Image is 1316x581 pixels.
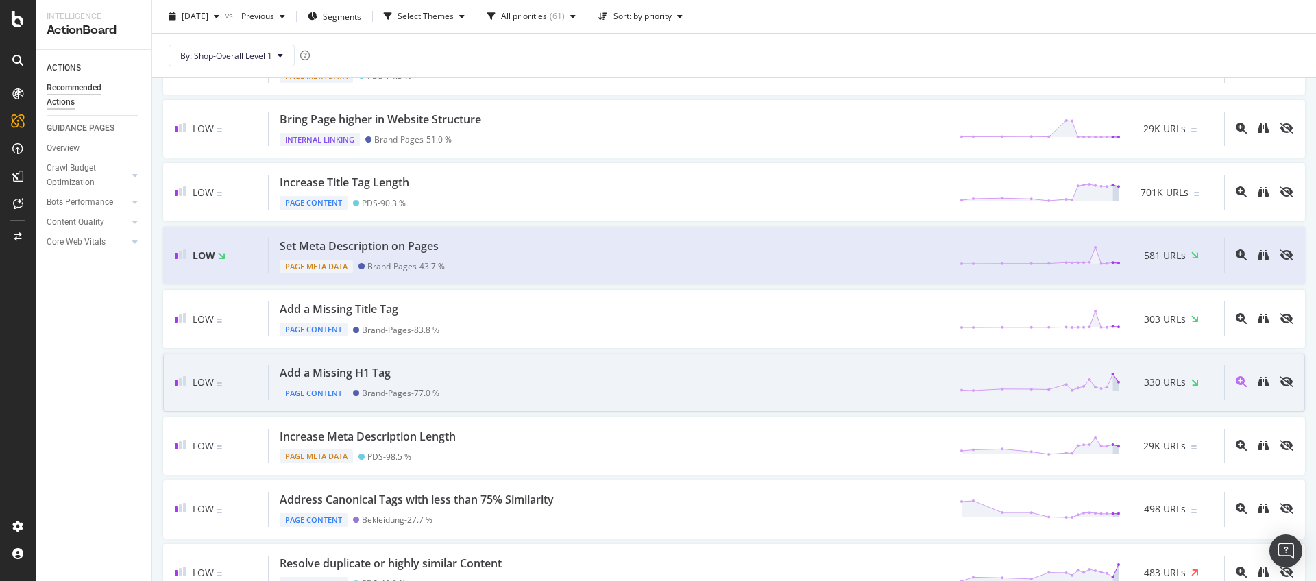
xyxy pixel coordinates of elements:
[1258,376,1269,387] div: binoculars
[1236,440,1247,451] div: magnifying-glass-plus
[362,198,406,208] div: PDS - 90.3 %
[193,312,214,325] span: Low
[1258,504,1269,515] a: binoculars
[1236,249,1247,260] div: magnifying-glass-plus
[225,9,236,21] span: vs
[280,513,348,527] div: Page Content
[1141,186,1189,199] span: 701K URLs
[1280,123,1293,134] div: eye-slash
[550,12,565,21] div: ( 61 )
[1144,566,1186,580] span: 483 URLs
[280,323,348,336] div: Page Content
[47,141,80,156] div: Overview
[1258,186,1269,197] div: binoculars
[217,319,222,323] img: Equal
[1194,192,1199,196] img: Equal
[280,133,360,147] div: Internal Linking
[1236,503,1247,514] div: magnifying-glass-plus
[613,12,672,21] div: Sort: by priority
[280,175,409,190] div: Increase Title Tag Length
[1258,123,1269,134] div: binoculars
[1258,503,1269,514] div: binoculars
[47,161,119,190] div: Crawl Budget Optimization
[47,141,142,156] a: Overview
[47,161,128,190] a: Crawl Budget Optimization
[280,449,353,463] div: Page Meta Data
[1258,123,1269,135] a: binoculars
[47,11,141,23] div: Intelligence
[47,235,128,249] a: Core Web Vitals
[323,10,361,22] span: Segments
[280,112,481,127] div: Bring Page higher in Website Structure
[280,429,456,445] div: Increase Meta Description Length
[280,196,348,210] div: Page Content
[193,439,214,452] span: Low
[501,12,547,21] div: All priorities
[593,5,688,27] button: Sort: by priority
[1191,128,1197,132] img: Equal
[47,61,142,75] a: ACTIONS
[1280,376,1293,387] div: eye-slash
[193,122,214,135] span: Low
[47,81,142,110] a: Recommended Actions
[47,215,128,230] a: Content Quality
[1236,567,1247,578] div: magnifying-glass-plus
[180,49,272,61] span: By: Shop-Overall Level 1
[1258,249,1269,260] div: binoculars
[280,492,554,508] div: Address Canonical Tags with less than 75% Similarity
[280,386,348,400] div: Page Content
[217,128,222,132] img: Equal
[47,121,142,136] a: GUIDANCE PAGES
[362,325,439,335] div: Brand-Pages - 83.8 %
[1269,534,1302,567] div: Open Intercom Messenger
[47,61,81,75] div: ACTIONS
[1144,375,1186,389] span: 330 URLs
[1280,186,1293,197] div: eye-slash
[362,388,439,398] div: Brand-Pages - 77.0 %
[217,192,222,196] img: Equal
[280,365,391,381] div: Add a Missing H1 Tag
[1236,313,1247,324] div: magnifying-glass-plus
[280,556,502,571] div: Resolve duplicate or highly similar Content
[47,215,104,230] div: Content Quality
[47,195,113,210] div: Bots Performance
[1280,313,1293,324] div: eye-slash
[1258,314,1269,325] a: binoculars
[163,5,225,27] button: [DATE]
[1236,186,1247,197] div: magnifying-glass-plus
[182,10,208,22] span: 2025 Oct. 6th
[1280,503,1293,514] div: eye-slash
[193,375,214,388] span: Low
[378,5,470,27] button: Select Themes
[47,235,106,249] div: Core Web Vitals
[236,5,291,27] button: Previous
[193,186,214,199] span: Low
[193,502,214,515] span: Low
[362,515,432,525] div: Bekleidung - 27.7 %
[217,382,222,386] img: Equal
[280,301,398,317] div: Add a Missing Title Tag
[47,195,128,210] a: Bots Performance
[367,452,411,462] div: PDS - 98.5 %
[217,445,222,449] img: Equal
[1258,250,1269,262] a: binoculars
[217,572,222,576] img: Equal
[280,238,439,254] div: Set Meta Description on Pages
[1280,440,1293,451] div: eye-slash
[1258,187,1269,199] a: binoculars
[1236,376,1247,387] div: magnifying-glass-plus
[236,10,274,22] span: Previous
[47,81,129,110] div: Recommended Actions
[1258,377,1269,388] a: binoculars
[1191,509,1197,513] img: Equal
[193,566,214,579] span: Low
[47,23,141,38] div: ActionBoard
[482,5,581,27] button: All priorities(61)
[1236,123,1247,134] div: magnifying-glass-plus
[1258,440,1269,451] div: binoculars
[1143,439,1186,453] span: 29K URLs
[169,45,295,66] button: By: Shop-Overall Level 1
[1143,122,1186,136] span: 29K URLs
[47,121,114,136] div: GUIDANCE PAGES
[1258,313,1269,324] div: binoculars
